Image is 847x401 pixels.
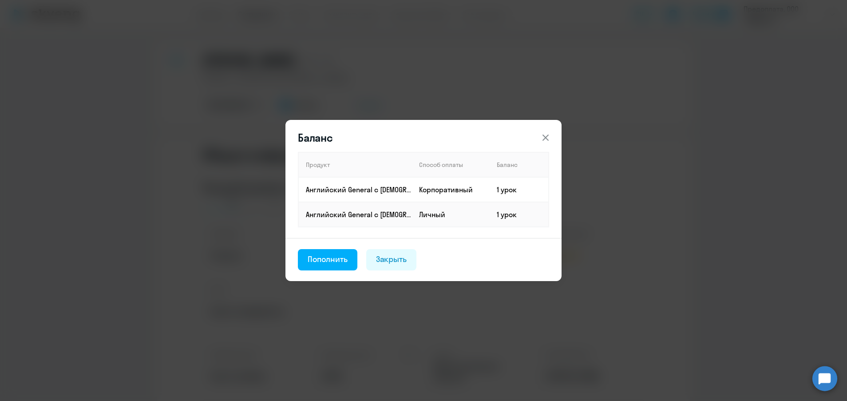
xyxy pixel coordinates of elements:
button: Пополнить [298,249,357,270]
header: Баланс [285,131,562,145]
td: 1 урок [490,177,549,202]
th: Способ оплаты [412,152,490,177]
td: Корпоративный [412,177,490,202]
button: Закрыть [366,249,417,270]
th: Продукт [298,152,412,177]
th: Баланс [490,152,549,177]
div: Пополнить [308,254,348,265]
p: Английский General с [DEMOGRAPHIC_DATA] преподавателем [306,185,412,195]
p: Английский General с [DEMOGRAPHIC_DATA] преподавателем [306,210,412,219]
td: 1 урок [490,202,549,227]
td: Личный [412,202,490,227]
div: Закрыть [376,254,407,265]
